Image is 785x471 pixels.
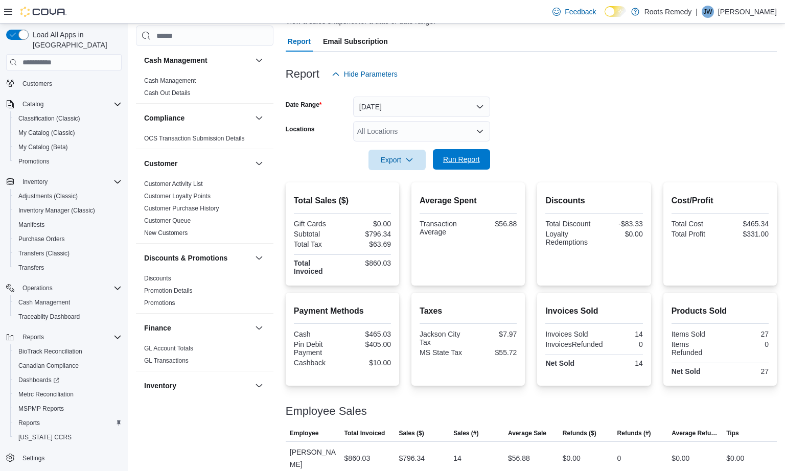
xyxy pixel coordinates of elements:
[14,233,69,245] a: Purchase Orders
[253,157,265,170] button: Customer
[672,452,689,464] div: $0.00
[144,357,189,365] span: GL Transactions
[14,204,122,217] span: Inventory Manager (Classic)
[14,190,82,202] a: Adjustments (Classic)
[2,175,126,189] button: Inventory
[508,452,530,464] div: $56.88
[10,189,126,203] button: Adjustments (Classic)
[14,247,74,260] a: Transfers (Classic)
[596,359,643,367] div: 14
[375,150,420,170] span: Export
[286,68,319,80] h3: Report
[136,272,273,313] div: Discounts & Promotions
[14,296,74,309] a: Cash Management
[344,359,391,367] div: $10.00
[14,262,122,274] span: Transfers
[144,55,251,65] button: Cash Management
[14,388,78,401] a: Metrc Reconciliation
[672,230,718,238] div: Total Profit
[10,387,126,402] button: Metrc Reconciliation
[144,113,251,123] button: Compliance
[14,247,122,260] span: Transfers (Classic)
[144,229,188,237] a: New Customers
[18,114,80,123] span: Classification (Classic)
[672,367,701,375] strong: Net Sold
[144,299,175,307] span: Promotions
[545,305,642,317] h2: Invoices Sold
[353,97,490,117] button: [DATE]
[726,452,744,464] div: $0.00
[344,69,398,79] span: Hide Parameters
[10,295,126,310] button: Cash Management
[18,376,59,384] span: Dashboards
[14,112,122,125] span: Classification (Classic)
[14,262,48,274] a: Transfers
[294,195,391,207] h2: Total Sales ($)
[294,305,391,317] h2: Payment Methods
[144,217,191,225] span: Customer Queue
[617,429,651,437] span: Refunds (#)
[344,429,385,437] span: Total Invoiced
[18,282,122,294] span: Operations
[672,195,769,207] h2: Cost/Profit
[253,112,265,124] button: Compliance
[144,158,251,169] button: Customer
[144,205,219,212] a: Customer Purchase History
[144,299,175,307] a: Promotions
[14,360,83,372] a: Canadian Compliance
[18,129,75,137] span: My Catalog (Classic)
[14,311,122,323] span: Traceabilty Dashboard
[607,340,642,348] div: 0
[144,253,227,263] h3: Discounts & Promotions
[2,97,126,111] button: Catalog
[596,220,643,228] div: -$83.33
[14,127,79,139] a: My Catalog (Classic)
[144,77,196,84] a: Cash Management
[545,330,592,338] div: Invoices Sold
[722,340,769,348] div: 0
[144,253,251,263] button: Discounts & Promotions
[433,149,490,170] button: Run Report
[508,429,546,437] span: Average Sale
[344,230,391,238] div: $796.34
[10,261,126,275] button: Transfers
[420,195,517,207] h2: Average Spent
[420,348,466,357] div: MS State Tax
[18,192,78,200] span: Adjustments (Classic)
[10,140,126,154] button: My Catalog (Beta)
[368,150,426,170] button: Export
[696,6,698,18] p: |
[22,284,53,292] span: Operations
[294,259,323,275] strong: Total Invoiced
[722,230,769,238] div: $331.00
[294,220,340,228] div: Gift Cards
[22,454,44,462] span: Settings
[18,176,122,188] span: Inventory
[18,298,70,307] span: Cash Management
[18,221,44,229] span: Manifests
[545,230,592,246] div: Loyalty Redemptions
[18,206,95,215] span: Inventory Manager (Classic)
[29,30,122,50] span: Load All Apps in [GEOGRAPHIC_DATA]
[10,416,126,430] button: Reports
[617,452,621,464] div: 0
[144,381,251,391] button: Inventory
[443,154,480,164] span: Run Report
[14,219,49,231] a: Manifests
[18,157,50,166] span: Promotions
[14,127,122,139] span: My Catalog (Classic)
[18,249,70,257] span: Transfers (Classic)
[14,141,122,153] span: My Catalog (Beta)
[14,374,122,386] span: Dashboards
[253,380,265,392] button: Inventory
[18,143,68,151] span: My Catalog (Beta)
[2,76,126,90] button: Customers
[10,359,126,373] button: Canadian Compliance
[136,75,273,103] div: Cash Management
[420,305,517,317] h2: Taxes
[470,348,517,357] div: $55.72
[144,345,193,352] a: GL Account Totals
[14,417,44,429] a: Reports
[14,417,122,429] span: Reports
[144,192,211,200] span: Customer Loyalty Points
